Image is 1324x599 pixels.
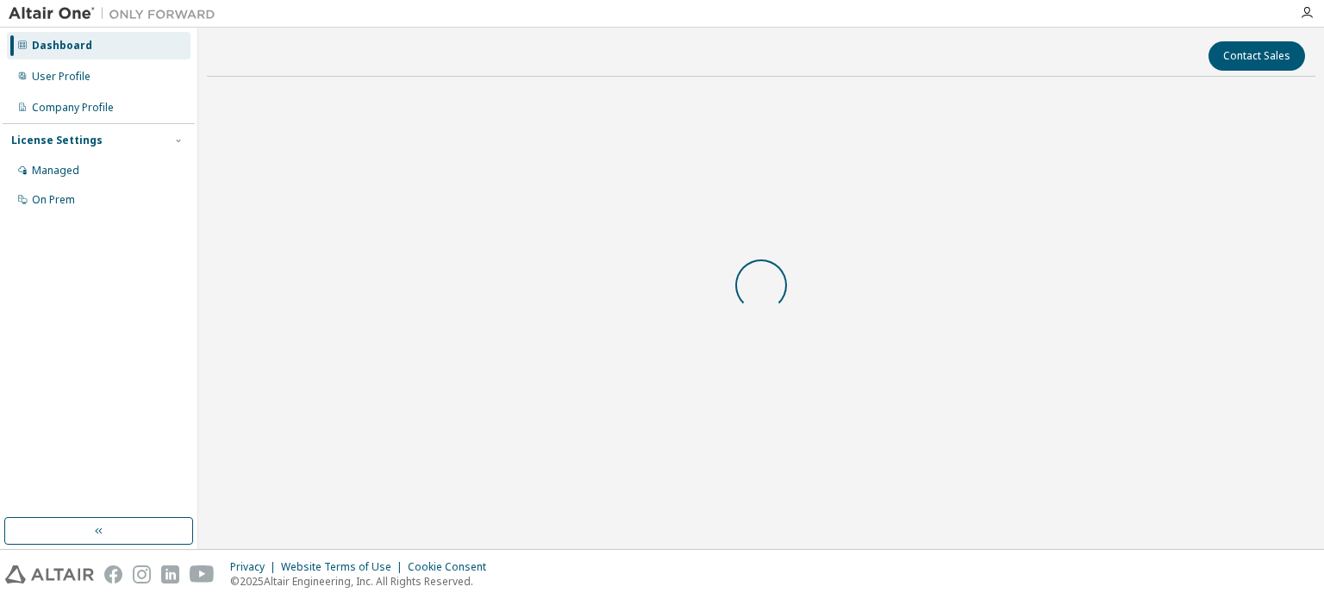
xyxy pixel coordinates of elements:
[32,101,114,115] div: Company Profile
[230,574,496,589] p: © 2025 Altair Engineering, Inc. All Rights Reserved.
[32,164,79,178] div: Managed
[32,193,75,207] div: On Prem
[9,5,224,22] img: Altair One
[11,134,103,147] div: License Settings
[161,565,179,583] img: linkedin.svg
[133,565,151,583] img: instagram.svg
[32,70,91,84] div: User Profile
[104,565,122,583] img: facebook.svg
[5,565,94,583] img: altair_logo.svg
[190,565,215,583] img: youtube.svg
[230,560,281,574] div: Privacy
[281,560,408,574] div: Website Terms of Use
[32,39,92,53] div: Dashboard
[1208,41,1305,71] button: Contact Sales
[408,560,496,574] div: Cookie Consent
